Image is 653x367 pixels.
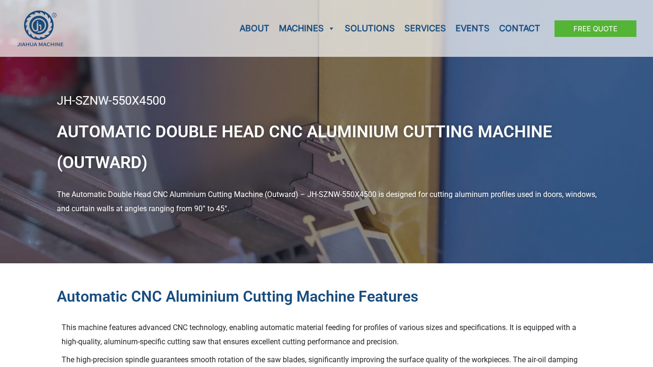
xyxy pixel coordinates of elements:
[57,188,597,215] div: The Automatic Double Head CNC Aluminium Cutting Machine (Outward) – JH-SZNW-550X4500 is designed ...
[62,321,592,349] p: This machine features advanced CNC technology, enabling automatic material feeding for profiles o...
[57,287,597,307] h2: Automatic CNC aluminium cutting machine Features
[57,95,597,107] div: JH-SZNW-550X4500
[17,10,64,47] img: JH Aluminium Window & Door Processing Machines
[57,116,597,179] h1: Automatic Double Head CNC Aluminium Cutting Machine (Outward)
[555,20,636,37] a: Free Quote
